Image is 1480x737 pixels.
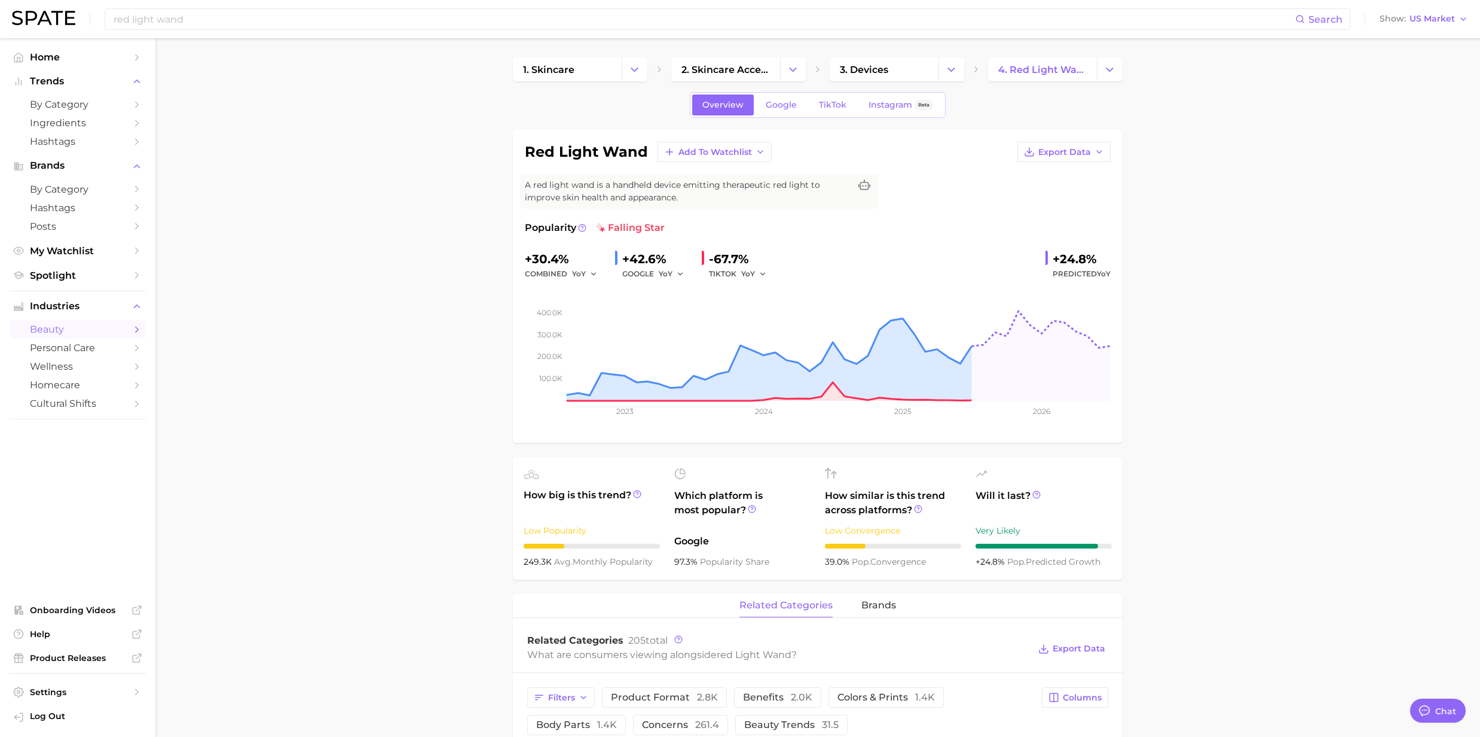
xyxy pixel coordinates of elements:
span: total [628,635,668,646]
span: How similar is this trend across platforms? [825,489,961,517]
div: Very Likely [976,523,1112,538]
div: 9 / 10 [976,544,1112,549]
span: Help [30,629,126,639]
span: YoY [659,269,672,279]
span: related categories [739,600,833,611]
button: YoY [659,267,684,281]
button: Filters [527,687,595,708]
a: homecare [10,376,146,394]
button: Export Data [1017,142,1111,162]
a: Home [10,48,146,66]
div: combined [525,267,606,281]
a: Settings [10,683,146,701]
span: concerns [642,720,719,730]
tspan: 2023 [616,407,634,416]
span: Brands [30,160,126,171]
div: 3 / 10 [524,544,660,549]
span: Add to Watchlist [678,147,752,157]
div: 3 / 10 [825,544,961,549]
div: Low Popularity [524,523,660,538]
span: 2. skincare accessories [681,64,770,75]
span: 1.4k [597,719,617,730]
a: Onboarding Videos [10,601,146,619]
span: Industries [30,301,126,312]
span: beauty trends [744,720,839,730]
input: Search here for a brand, industry, or ingredient [112,9,1295,29]
button: Change Category [780,57,806,81]
span: US Market [1409,16,1455,22]
span: Log Out [30,711,136,721]
span: Google [674,534,811,549]
span: Hashtags [30,136,126,147]
span: colors & prints [837,693,935,702]
a: by Category [10,180,146,199]
span: by Category [30,184,126,195]
div: GOOGLE [622,267,692,281]
span: cultural shifts [30,398,126,409]
span: convergence [852,556,926,567]
button: Industries [10,297,146,315]
span: 205 [628,635,646,646]
a: Overview [692,95,754,115]
span: YoY [572,269,586,279]
span: homecare [30,379,126,391]
a: cultural shifts [10,394,146,413]
span: Ingredients [30,117,126,129]
span: How big is this trend? [524,488,660,517]
abbr: popularity index [1007,556,1026,567]
span: Show [1380,16,1406,22]
span: personal care [30,342,126,354]
tspan: 2026 [1033,407,1050,416]
span: 2.0k [791,692,812,703]
abbr: popularity index [852,556,870,567]
span: monthly popularity [554,556,653,567]
a: Hashtags [10,199,146,217]
span: 31.5 [822,719,839,730]
a: Log out. Currently logged in with e-mail stephanie.lukasiak@voyantbeauty.com. [10,707,146,727]
img: SPATE [12,11,75,25]
a: 2. skincare accessories [671,57,780,81]
div: -67.7% [709,249,775,269]
span: predicted growth [1007,556,1100,567]
button: ShowUS Market [1377,11,1471,27]
a: by Category [10,95,146,114]
a: My Watchlist [10,242,146,260]
span: Instagram [869,100,912,110]
span: wellness [30,361,126,372]
span: 39.0% [825,556,852,567]
a: Google [756,95,807,115]
span: beauty [30,324,126,335]
span: product format [611,693,718,702]
a: 4. red light wand [988,57,1097,81]
a: 3. devices [830,57,938,81]
span: Onboarding Videos [30,605,126,616]
span: Overview [702,100,744,110]
span: Home [30,51,126,63]
span: 3. devices [840,64,888,75]
span: Google [766,100,797,110]
tspan: 2025 [894,407,912,416]
div: +42.6% [622,249,692,269]
a: Product Releases [10,649,146,667]
a: TikTok [809,95,857,115]
span: Search [1308,14,1343,25]
a: Ingredients [10,114,146,132]
tspan: 2024 [755,407,773,416]
span: Posts [30,221,126,232]
button: Export Data [1035,641,1108,657]
span: Columns [1063,693,1102,703]
span: 2.8k [697,692,718,703]
a: Spotlight [10,266,146,285]
span: 97.3% [674,556,700,567]
div: TIKTOK [709,267,775,281]
a: Hashtags [10,132,146,151]
span: Hashtags [30,202,126,214]
span: Trends [30,76,126,87]
span: 261.4 [695,719,719,730]
span: Product Releases [30,653,126,663]
span: 4. red light wand [998,64,1087,75]
img: falling star [596,223,606,233]
a: Posts [10,217,146,236]
button: Change Category [1097,57,1123,81]
span: Popularity [525,221,576,235]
